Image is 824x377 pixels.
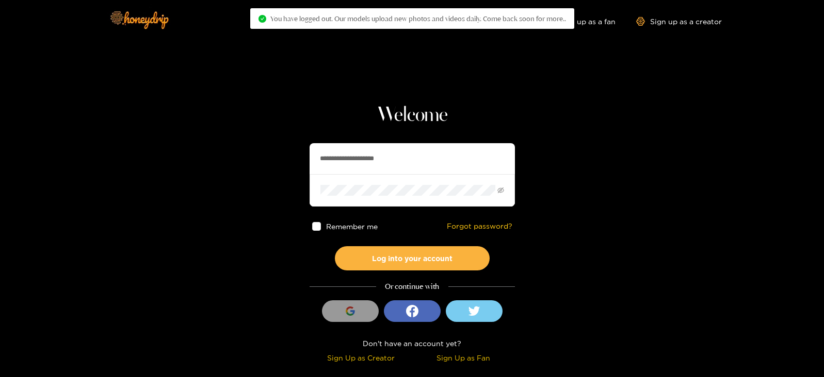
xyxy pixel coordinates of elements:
span: eye-invisible [497,187,504,194]
a: Sign up as a creator [636,17,722,26]
div: Sign Up as Creator [312,352,410,364]
span: Remember me [326,222,377,230]
a: Forgot password? [447,222,512,231]
span: You have logged out. Our models upload new photos and videos daily. Come back soon for more.. [270,14,566,23]
div: Or continue with [310,281,515,293]
h1: Welcome [310,103,515,128]
div: Don't have an account yet? [310,337,515,349]
span: check-circle [258,15,266,23]
div: Sign Up as Fan [415,352,512,364]
a: Sign up as a fan [545,17,616,26]
button: Log into your account [335,246,490,270]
